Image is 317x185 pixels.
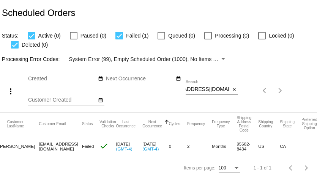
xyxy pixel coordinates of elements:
mat-icon: more_vert [6,87,15,96]
button: Change sorting for FrequencyType [212,120,230,128]
div: 1 - 1 of 1 [254,165,271,171]
mat-cell: 2 [187,135,212,157]
span: Active (0) [38,31,61,40]
button: Change sorting for LastOccurrenceUtc [116,120,136,128]
button: Previous page [257,83,273,98]
button: Change sorting for ShippingState [280,120,295,128]
h2: Scheduled Orders [2,8,75,18]
button: Change sorting for Cycles [169,122,180,126]
input: Next Occurrence [106,76,174,82]
mat-cell: 95682-8434 [237,135,258,157]
mat-icon: check [99,141,109,151]
button: Change sorting for Frequency [187,122,205,126]
span: Locked (0) [269,31,294,40]
mat-cell: [EMAIL_ADDRESS][DOMAIN_NAME] [39,135,82,157]
mat-icon: date_range [98,76,103,82]
mat-cell: [DATE] [116,135,142,157]
mat-cell: [DATE] [142,135,169,157]
span: Queued (0) [168,31,195,40]
input: Search [186,86,230,92]
mat-select: Filter by Processing Error Codes [69,55,227,64]
mat-icon: date_range [98,97,103,103]
span: Processing (0) [215,31,249,40]
span: Deleted (0) [22,40,48,49]
mat-header-cell: Validation Checks [99,113,116,135]
mat-icon: date_range [176,76,181,82]
button: Change sorting for NextOccurrenceUtc [142,120,162,128]
mat-cell: Months [212,135,237,157]
mat-cell: CA [280,135,301,157]
span: Failed [82,144,94,149]
button: Change sorting for CustomerEmail [39,122,66,126]
mat-cell: US [258,135,280,157]
button: Change sorting for ShippingPostcode [237,116,251,132]
mat-select: Items per page: [219,166,240,171]
input: Created [28,76,96,82]
mat-icon: close [232,87,237,93]
span: Failed (1) [126,31,148,40]
div: Items per page: [184,165,215,171]
span: 100 [219,165,226,171]
button: Next page [299,160,314,176]
button: Change sorting for Status [82,122,93,126]
button: Previous page [284,160,299,176]
button: Change sorting for ShippingCountry [258,120,273,128]
input: Customer Created [28,97,96,103]
button: Next page [273,83,288,98]
span: Processing Error Codes: [2,56,60,62]
button: Clear [230,86,238,94]
a: (GMT-4) [142,146,159,151]
span: Status: [2,33,19,39]
a: (GMT-4) [116,146,132,151]
span: Paused (0) [80,31,106,40]
mat-cell: 0 [169,135,187,157]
